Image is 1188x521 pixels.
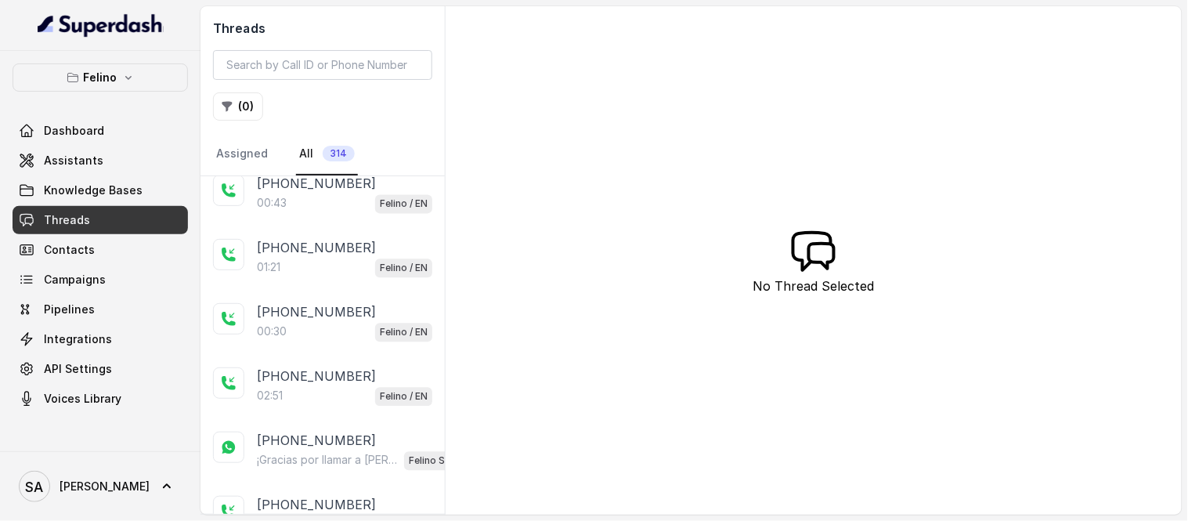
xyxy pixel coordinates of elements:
button: Felino [13,63,188,92]
span: Dashboard [44,123,104,139]
p: Felino / EN [380,197,428,212]
a: Dashboard [13,117,188,145]
span: Voices Library [44,391,121,407]
a: API Settings [13,355,188,383]
nav: Tabs [213,133,432,175]
span: 314 [323,146,355,161]
p: Felino / EN [380,325,428,341]
a: Pipelines [13,295,188,324]
text: SA [26,479,44,495]
p: [PHONE_NUMBER] [257,239,376,258]
img: light.svg [38,13,164,38]
p: Felino SMS Whatsapp [409,454,471,469]
a: Assigned [213,133,271,175]
a: Knowledge Bases [13,176,188,204]
a: All314 [296,133,358,175]
a: Voices Library [13,385,188,413]
span: Pipelines [44,302,95,317]
p: [PHONE_NUMBER] [257,432,376,450]
h2: Threads [213,19,432,38]
span: Contacts [44,242,95,258]
p: Felino / EN [380,261,428,277]
span: [PERSON_NAME] [60,479,150,494]
p: [PHONE_NUMBER] [257,303,376,322]
p: No Thread Selected [753,277,875,295]
span: Threads [44,212,90,228]
span: Integrations [44,331,112,347]
p: [PHONE_NUMBER] [257,175,376,194]
p: Felino [84,68,117,87]
p: 01:21 [257,260,280,276]
a: Threads [13,206,188,234]
a: Campaigns [13,266,188,294]
p: ¡Gracias por llamar a [PERSON_NAME]! Para menú, reservas, direcciones u otras opciones, tocá el b... [257,453,398,469]
span: Knowledge Bases [44,183,143,198]
span: Campaigns [44,272,106,288]
p: [PHONE_NUMBER] [257,496,376,515]
span: API Settings [44,361,112,377]
a: Contacts [13,236,188,264]
p: Felino / EN [380,389,428,405]
p: [PHONE_NUMBER] [257,367,376,386]
p: 00:30 [257,324,287,340]
a: [PERSON_NAME] [13,465,188,508]
p: 02:51 [257,389,283,404]
span: Assistants [44,153,103,168]
input: Search by Call ID or Phone Number [213,50,432,80]
button: (0) [213,92,263,121]
p: 00:43 [257,196,287,212]
a: Assistants [13,147,188,175]
a: Integrations [13,325,188,353]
